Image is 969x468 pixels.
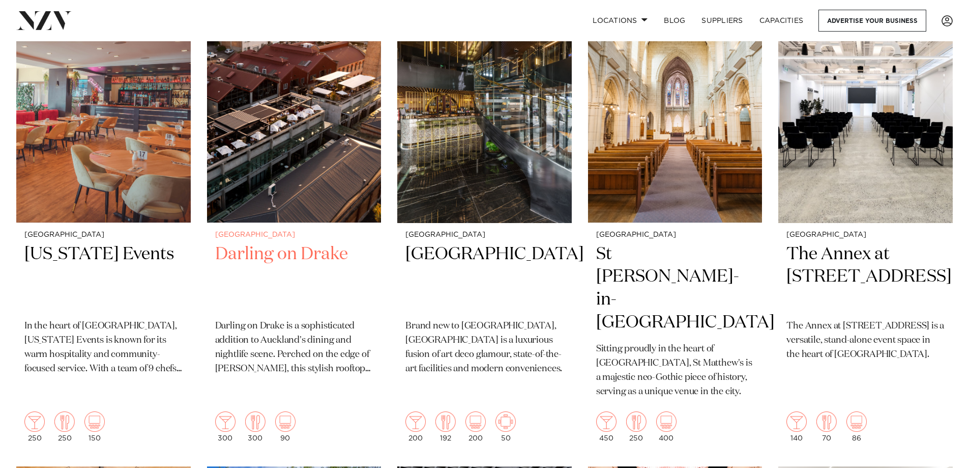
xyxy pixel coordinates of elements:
[596,342,754,399] p: Sitting proudly in the heart of [GEOGRAPHIC_DATA], St Matthew's is a majestic neo-Gothic piece of...
[435,411,456,432] img: dining.png
[215,319,373,376] p: Darling on Drake is a sophisticated addition to Auckland's dining and nightlife scene. Perched on...
[786,319,945,362] p: The Annex at [STREET_ADDRESS] is a versatile, stand-alone event space in the heart of [GEOGRAPHIC...
[495,411,516,432] img: meeting.png
[435,411,456,442] div: 192
[786,411,807,432] img: cocktail.png
[626,411,647,432] img: dining.png
[405,411,426,442] div: 200
[786,231,945,239] small: [GEOGRAPHIC_DATA]
[24,411,45,432] img: cocktail.png
[818,10,926,32] a: Advertise your business
[656,10,693,32] a: BLOG
[84,411,105,442] div: 150
[465,411,486,442] div: 200
[656,411,677,442] div: 400
[215,411,236,432] img: cocktail.png
[405,319,564,376] p: Brand new to [GEOGRAPHIC_DATA], [GEOGRAPHIC_DATA] is a luxurious fusion of art deco glamour, stat...
[846,411,867,442] div: 86
[275,411,296,442] div: 90
[846,411,867,432] img: theatre.png
[656,411,677,432] img: theatre.png
[584,10,656,32] a: Locations
[16,11,72,30] img: nzv-logo.png
[816,411,837,442] div: 70
[786,243,945,312] h2: The Annex at [STREET_ADDRESS]
[596,411,616,442] div: 450
[465,411,486,432] img: theatre.png
[405,231,564,239] small: [GEOGRAPHIC_DATA]
[215,411,236,442] div: 300
[215,231,373,239] small: [GEOGRAPHIC_DATA]
[596,411,616,432] img: cocktail.png
[596,231,754,239] small: [GEOGRAPHIC_DATA]
[24,411,45,442] div: 250
[816,411,837,432] img: dining.png
[245,411,266,432] img: dining.png
[54,411,75,432] img: dining.png
[215,243,373,312] h2: Darling on Drake
[24,319,183,376] p: In the heart of [GEOGRAPHIC_DATA], [US_STATE] Events is known for its warm hospitality and commun...
[245,411,266,442] div: 300
[786,411,807,442] div: 140
[405,411,426,432] img: cocktail.png
[626,411,647,442] div: 250
[596,243,754,335] h2: St [PERSON_NAME]-in-[GEOGRAPHIC_DATA]
[84,411,105,432] img: theatre.png
[24,243,183,312] h2: [US_STATE] Events
[275,411,296,432] img: theatre.png
[405,243,564,312] h2: [GEOGRAPHIC_DATA]
[24,231,183,239] small: [GEOGRAPHIC_DATA]
[751,10,812,32] a: Capacities
[495,411,516,442] div: 50
[693,10,751,32] a: SUPPLIERS
[54,411,75,442] div: 250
